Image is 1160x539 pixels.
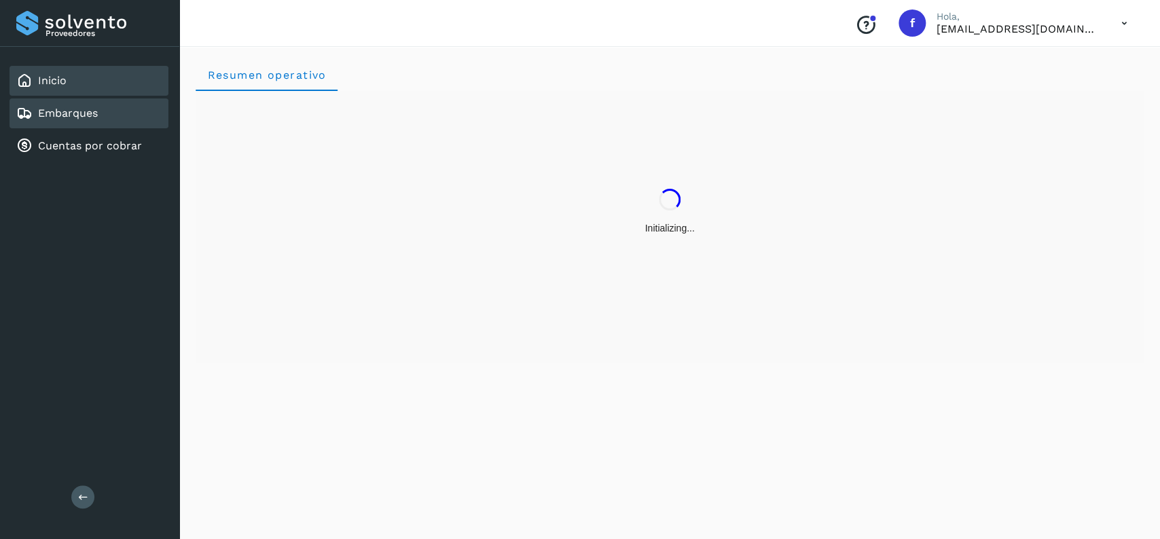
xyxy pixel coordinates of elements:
p: facturacion@expresssanjavier.com [937,22,1100,35]
a: Inicio [38,74,67,87]
div: Cuentas por cobrar [10,131,168,161]
p: Proveedores [46,29,163,38]
p: Hola, [937,11,1100,22]
div: Inicio [10,66,168,96]
div: Embarques [10,98,168,128]
a: Embarques [38,107,98,119]
a: Cuentas por cobrar [38,139,142,152]
span: Resumen operativo [206,69,327,81]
